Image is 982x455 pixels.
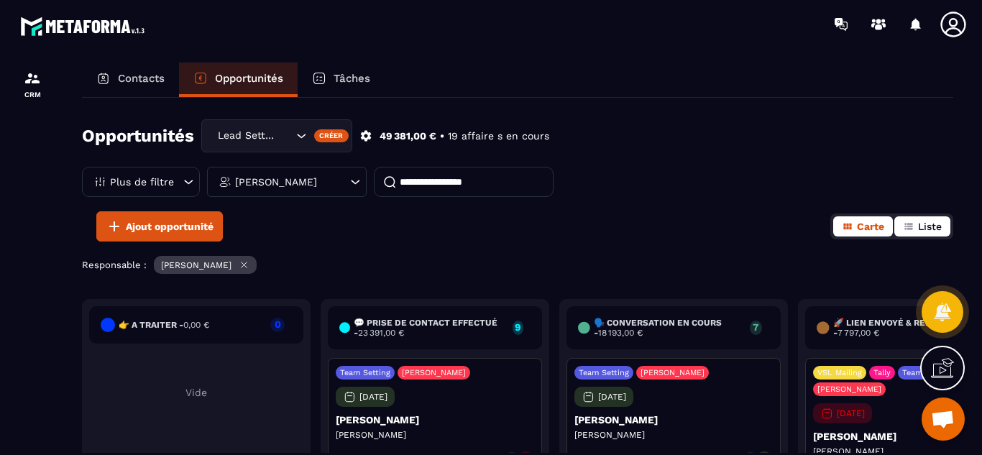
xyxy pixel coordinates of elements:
p: Contacts [118,72,165,85]
p: VSL Mailing [817,368,862,377]
p: Opportunités [215,72,283,85]
p: Team Setting [579,368,629,377]
p: 19 affaire s en cours [448,129,549,143]
button: Liste [894,216,950,236]
span: 23 391,00 € [358,328,404,338]
h6: 🗣️ Conversation en cours - [594,318,743,338]
img: logo [20,13,150,40]
p: Plus de filtre [110,177,174,187]
a: formationformationCRM [4,59,61,109]
span: Ajout opportunité [126,219,214,234]
p: [PERSON_NAME] [641,368,705,377]
p: Tâches [334,72,370,85]
div: Ouvrir le chat [922,397,965,441]
p: • [440,129,444,143]
p: 9 [513,322,523,332]
div: Créer [314,129,349,142]
p: Responsable : [82,259,147,270]
span: 18 193,00 € [598,328,643,338]
span: Carte [857,221,884,232]
p: [PERSON_NAME] [817,385,881,394]
p: 0 [270,319,285,329]
span: Lead Setting [214,128,278,144]
img: formation [24,70,41,87]
h6: 🚀 Lien envoyé & Relance - [833,318,981,338]
p: [PERSON_NAME] [402,368,466,377]
p: [PERSON_NAME] [336,429,534,441]
p: [DATE] [837,408,865,418]
a: Opportunités [179,63,298,97]
p: [PERSON_NAME] [235,177,317,187]
h2: Opportunités [82,121,194,150]
p: 7 [750,322,762,332]
p: [PERSON_NAME] [574,429,773,441]
h6: 👉 A traiter - [119,320,209,330]
h6: 💬 Prise de contact effectué - [354,318,505,338]
input: Search for option [278,128,293,144]
p: 49 381,00 € [380,129,436,143]
span: Liste [918,221,942,232]
span: 0,00 € [183,320,209,330]
p: CRM [4,91,61,98]
p: Vide [89,387,303,398]
span: 7 797,00 € [838,328,879,338]
p: Tally [873,368,891,377]
a: Contacts [82,63,179,97]
p: [DATE] [598,392,626,402]
p: Team Setting [902,368,953,377]
p: [PERSON_NAME] [161,260,231,270]
p: [PERSON_NAME] [336,414,534,426]
p: Team Setting [340,368,390,377]
a: Tâches [298,63,385,97]
button: Ajout opportunité [96,211,223,242]
button: Carte [833,216,893,236]
p: [DATE] [359,392,387,402]
p: [PERSON_NAME] [574,414,773,426]
div: Search for option [201,119,352,152]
